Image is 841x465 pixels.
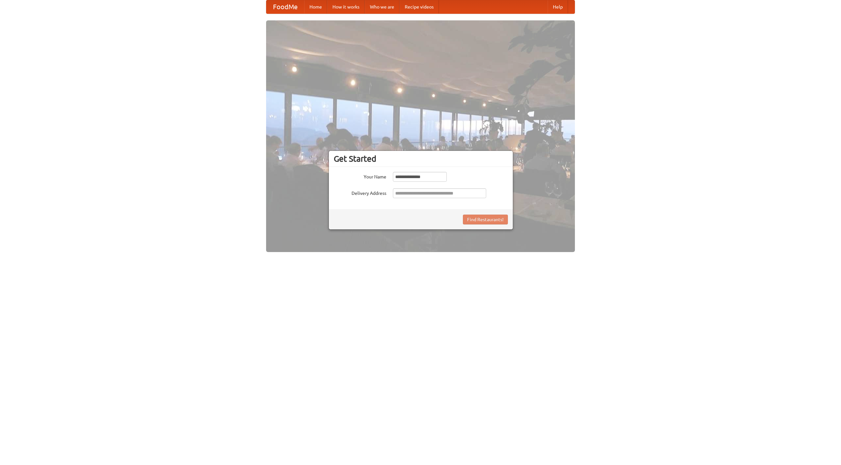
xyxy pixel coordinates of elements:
label: Your Name [334,172,386,180]
h3: Get Started [334,154,508,164]
a: Home [304,0,327,13]
label: Delivery Address [334,188,386,197]
a: Help [548,0,568,13]
a: FoodMe [266,0,304,13]
button: Find Restaurants! [463,215,508,224]
a: Who we are [365,0,399,13]
a: How it works [327,0,365,13]
a: Recipe videos [399,0,439,13]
